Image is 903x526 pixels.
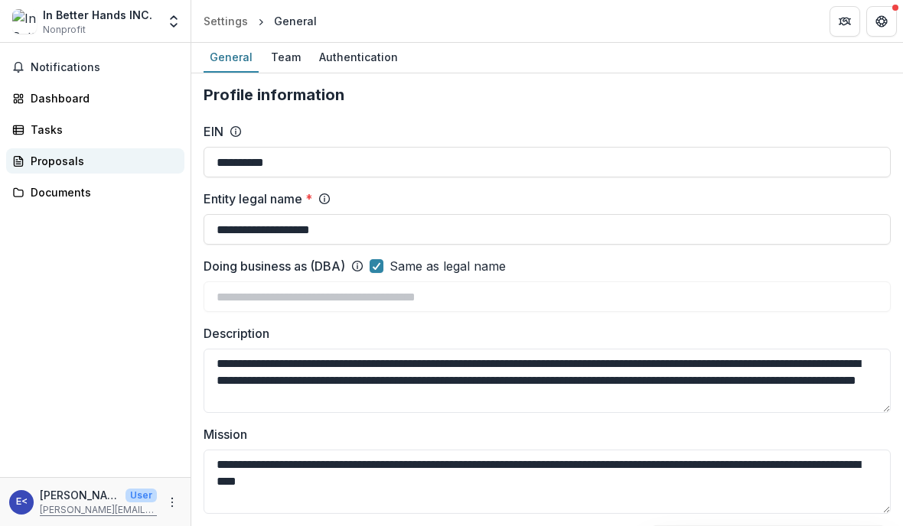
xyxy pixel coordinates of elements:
div: Team [265,46,307,68]
label: Entity legal name [204,190,312,208]
button: Partners [830,6,860,37]
a: Tasks [6,117,184,142]
p: User [126,489,157,502]
div: Documents [31,184,172,200]
div: In Better Hands INC. [43,7,152,23]
span: Same as legal name [390,257,506,275]
a: Settings [197,10,254,32]
a: General [204,43,259,73]
span: Notifications [31,61,178,74]
div: Proposals [31,153,172,169]
div: Authentication [313,46,404,68]
label: Doing business as (DBA) [204,257,345,275]
a: Team [265,43,307,73]
button: More [163,493,181,511]
div: Dashboard [31,90,172,106]
label: Mission [204,425,882,443]
h2: Profile information [204,86,891,104]
button: Open entity switcher [163,6,184,37]
div: Ellen Haskins <ellen@inbetterhands.org> <ellen@inbetterhands.org> [16,497,28,507]
a: Dashboard [6,86,184,111]
a: Documents [6,180,184,205]
label: Description [204,324,882,343]
button: Notifications [6,55,184,80]
nav: breadcrumb [197,10,323,32]
a: Proposals [6,148,184,174]
label: EIN [204,122,223,141]
span: Nonprofit [43,23,86,37]
img: In Better Hands INC. [12,9,37,34]
a: Authentication [313,43,404,73]
button: Get Help [866,6,897,37]
div: General [204,46,259,68]
div: General [274,13,317,29]
div: Settings [204,13,248,29]
p: [PERSON_NAME] < > < > [40,487,119,503]
div: Tasks [31,122,172,138]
